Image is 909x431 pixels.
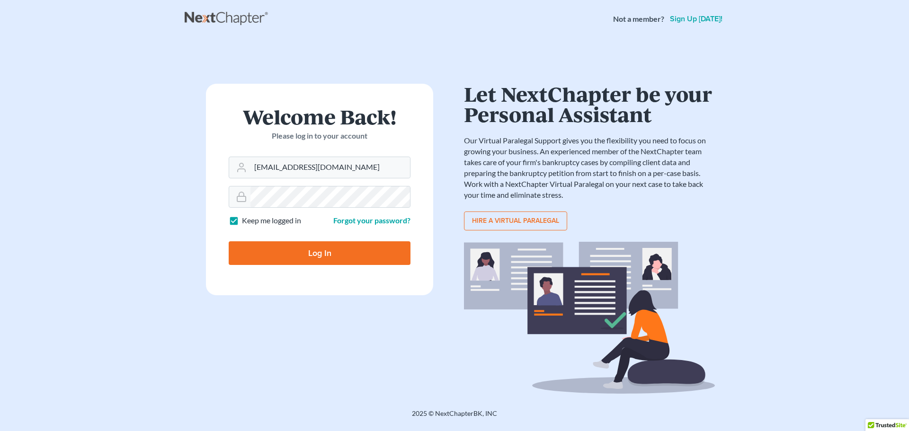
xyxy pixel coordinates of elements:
h1: Welcome Back! [229,106,410,127]
input: Email Address [250,157,410,178]
input: Log In [229,241,410,265]
a: Hire a virtual paralegal [464,211,567,230]
h1: Let NextChapter be your Personal Assistant [464,84,715,124]
p: Our Virtual Paralegal Support gives you the flexibility you need to focus on growing your busines... [464,135,715,200]
div: 2025 © NextChapterBK, INC [185,409,724,426]
label: Keep me logged in [242,215,301,226]
img: virtual_paralegal_bg-b12c8cf30858a2b2c02ea913d52db5c468ecc422855d04272ea22d19010d70dc.svg [464,242,715,394]
strong: Not a member? [613,14,664,25]
a: Forgot your password? [333,216,410,225]
a: Sign up [DATE]! [668,15,724,23]
p: Please log in to your account [229,131,410,141]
